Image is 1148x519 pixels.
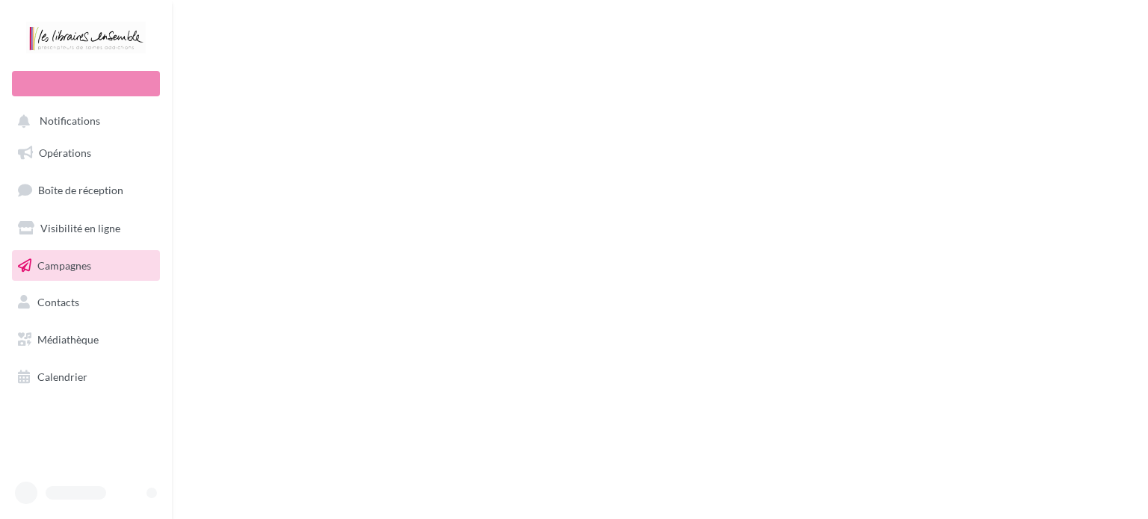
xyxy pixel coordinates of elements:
[38,184,123,196] span: Boîte de réception
[37,258,91,271] span: Campagnes
[37,296,79,308] span: Contacts
[9,174,163,206] a: Boîte de réception
[40,115,100,128] span: Notifications
[9,213,163,244] a: Visibilité en ligne
[37,333,99,346] span: Médiathèque
[9,250,163,282] a: Campagnes
[9,287,163,318] a: Contacts
[9,361,163,393] a: Calendrier
[37,370,87,383] span: Calendrier
[9,137,163,169] a: Opérations
[9,324,163,355] a: Médiathèque
[40,222,120,234] span: Visibilité en ligne
[12,71,160,96] div: Nouvelle campagne
[39,146,91,159] span: Opérations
